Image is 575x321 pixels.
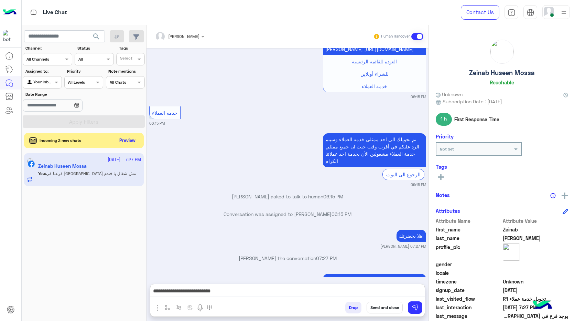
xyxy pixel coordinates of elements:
[332,211,351,217] span: 06:15 PM
[360,71,389,77] span: للشراء أونلاين
[40,137,81,144] span: Incoming 2 new chats
[436,244,501,259] span: profile_pic
[436,113,452,125] span: 1 h
[461,5,499,20] a: Contact Us
[503,295,568,302] span: تحويل خدمة عملاء R1
[490,79,514,85] h6: Reachable
[29,8,38,17] img: tab
[412,304,419,311] img: send message
[117,136,139,146] button: Preview
[505,5,518,20] a: tab
[436,278,501,285] span: timezone
[345,302,361,313] button: Drop
[3,5,17,20] img: Logo
[119,45,144,51] label: Tags
[165,305,170,310] img: select flow
[108,68,144,74] label: Note mentions
[503,217,568,225] span: Attribute Value
[436,235,501,242] span: last_name
[411,182,426,187] small: 06:15 PM
[436,304,501,311] span: last_interaction
[323,133,426,167] p: 23/9/2025, 6:15 PM
[149,210,426,218] p: Conversation was assigned to [PERSON_NAME]
[436,208,460,214] h6: Attributes
[323,274,426,293] p: 23/9/2025, 7:27 PM
[380,244,426,249] small: [PERSON_NAME] 07:27 PM
[508,9,516,17] img: tab
[23,115,145,128] button: Apply Filters
[490,40,514,63] img: picture
[469,69,535,77] h5: Zeinab Huseen Mossa
[503,312,568,320] span: يوجد فرع في شارع الهرم. هل. ده احمد السلاب
[503,287,568,294] span: 2025-07-27T21:51:19.62Z
[527,9,534,17] img: tab
[436,192,450,198] h6: Notes
[503,244,520,261] img: picture
[25,68,61,74] label: Assigned to:
[207,305,212,311] img: make a call
[550,193,556,198] img: notes
[440,146,454,152] b: Not Set
[411,94,426,100] small: 06:15 PM
[454,116,499,123] span: First Response Time
[25,91,102,97] label: Date Range
[316,255,337,261] span: 07:27 PM
[381,34,410,39] small: Human Handover
[352,59,397,64] span: العودة للقائمة الرئيسية
[436,217,501,225] span: Attribute Name
[503,235,568,242] span: Huseen Mossa
[92,32,100,41] span: search
[152,110,177,116] span: خدمه العملاء
[436,312,501,320] span: last_message
[382,169,424,180] div: الرجوع الى البوت
[173,302,185,313] button: Trigger scenario
[436,226,501,233] span: first_name
[176,305,182,310] img: Trigger scenario
[149,193,426,200] p: [PERSON_NAME] asked to talk to human
[119,55,132,63] div: Select
[503,278,568,285] span: Unknown
[436,269,501,277] span: locale
[3,30,15,42] img: 322208621163248
[367,302,403,313] button: Send and close
[436,261,501,268] span: gender
[168,34,199,39] span: [PERSON_NAME]
[443,98,502,105] span: Subscription Date : [DATE]
[436,164,568,170] h6: Tags
[436,91,463,98] span: Unknown
[436,133,454,139] h6: Priority
[397,230,426,242] p: 23/9/2025, 7:27 PM
[503,226,568,233] span: Zeinab
[503,269,568,277] span: null
[196,304,204,312] img: send voice note
[149,121,165,126] small: 06:15 PM
[530,293,554,318] img: hulul-logo.png
[544,7,554,17] img: userImage
[436,295,501,302] span: last_visited_flow
[149,255,426,262] p: [PERSON_NAME] the conversation
[503,261,568,268] span: null
[187,305,193,310] img: create order
[323,194,343,199] span: 06:15 PM
[153,304,162,312] img: send attachment
[67,68,102,74] label: Priority
[560,8,568,17] img: profile
[503,304,568,311] span: 2025-09-23T16:27:29.0755101Z
[362,83,387,89] span: خدمه العملاء
[88,30,105,45] button: search
[185,302,196,313] button: create order
[162,302,173,313] button: select flow
[43,8,67,17] p: Live Chat
[562,193,568,199] img: add
[25,45,72,51] label: Channel:
[77,45,113,51] label: Status
[436,287,501,294] span: signup_date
